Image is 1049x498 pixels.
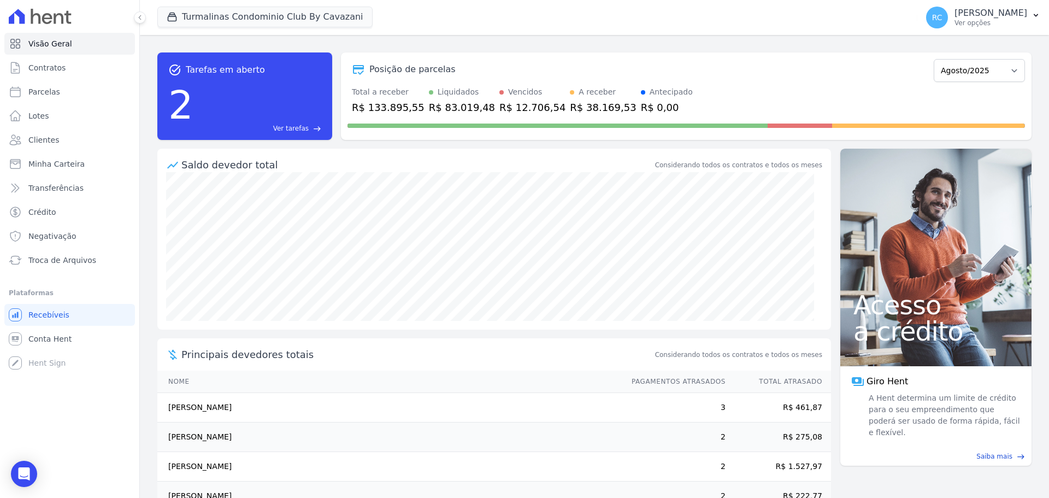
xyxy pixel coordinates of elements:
[650,86,693,98] div: Antecipado
[438,86,479,98] div: Liquidados
[273,124,309,133] span: Ver tarefas
[726,452,831,482] td: R$ 1.527,97
[579,86,616,98] div: A receber
[157,7,373,27] button: Turmalinas Condominio Club By Cavazani
[4,105,135,127] a: Lotes
[853,292,1018,318] span: Acesso
[157,423,621,452] td: [PERSON_NAME]
[157,452,621,482] td: [PERSON_NAME]
[28,255,96,266] span: Troca de Arquivos
[168,77,193,133] div: 2
[4,201,135,223] a: Crédito
[4,57,135,79] a: Contratos
[508,86,542,98] div: Vencidos
[621,371,726,393] th: Pagamentos Atrasados
[655,160,822,170] div: Considerando todos os contratos e todos os meses
[28,231,76,242] span: Negativação
[4,177,135,199] a: Transferências
[932,14,942,21] span: RC
[1017,453,1025,461] span: east
[726,393,831,423] td: R$ 461,87
[847,452,1025,461] a: Saiba mais east
[181,157,653,172] div: Saldo devedor total
[621,452,726,482] td: 2
[28,110,49,121] span: Lotes
[726,371,831,393] th: Total Atrasado
[867,392,1021,438] span: A Hent determina um limite de crédito para o seu empreendimento que poderá ser usado de forma ráp...
[369,63,456,76] div: Posição de parcelas
[28,183,84,194] span: Transferências
[917,2,1049,33] button: RC [PERSON_NAME] Ver opções
[198,124,321,133] a: Ver tarefas east
[4,129,135,151] a: Clientes
[28,159,85,169] span: Minha Carteira
[28,207,56,218] span: Crédito
[157,371,621,393] th: Nome
[28,309,69,320] span: Recebíveis
[641,100,693,115] div: R$ 0,00
[352,100,425,115] div: R$ 133.895,55
[28,333,72,344] span: Conta Hent
[186,63,265,77] span: Tarefas em aberto
[181,347,653,362] span: Principais devedores totais
[726,423,831,452] td: R$ 275,08
[621,393,726,423] td: 3
[4,225,135,247] a: Negativação
[157,393,621,423] td: [PERSON_NAME]
[853,318,1018,344] span: a crédito
[570,100,636,115] div: R$ 38.169,53
[976,452,1012,461] span: Saiba mais
[621,423,726,452] td: 2
[4,328,135,350] a: Conta Hent
[4,153,135,175] a: Minha Carteira
[4,81,135,103] a: Parcelas
[168,63,181,77] span: task_alt
[4,33,135,55] a: Visão Geral
[954,19,1027,27] p: Ver opções
[352,86,425,98] div: Total a receber
[28,134,59,145] span: Clientes
[11,461,37,487] div: Open Intercom Messenger
[28,38,72,49] span: Visão Geral
[655,350,822,360] span: Considerando todos os contratos e todos os meses
[429,100,495,115] div: R$ 83.019,48
[954,8,1027,19] p: [PERSON_NAME]
[313,125,321,133] span: east
[9,286,131,300] div: Plataformas
[867,375,908,388] span: Giro Hent
[4,249,135,271] a: Troca de Arquivos
[28,86,60,97] span: Parcelas
[4,304,135,326] a: Recebíveis
[28,62,66,73] span: Contratos
[499,100,565,115] div: R$ 12.706,54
